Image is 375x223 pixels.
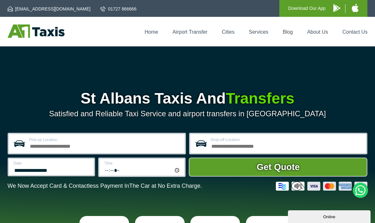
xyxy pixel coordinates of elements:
[8,183,202,189] p: We Now Accept Card & Contactless Payment In
[8,24,65,38] img: A1 Taxis St Albans LTD
[8,6,91,12] a: [EMAIL_ADDRESS][DOMAIN_NAME]
[173,29,208,35] a: Airport Transfer
[211,138,362,142] label: Drop-off Location
[249,29,268,35] a: Services
[352,4,358,12] img: A1 Taxis iPhone App
[145,29,158,35] a: Home
[342,29,367,35] a: Contact Us
[14,161,90,165] label: Date
[100,6,137,12] a: 01727 866666
[288,209,372,223] iframe: chat widget
[222,29,235,35] a: Cities
[8,91,368,106] h1: St Albans Taxis And
[104,161,181,165] label: Time
[129,183,202,189] span: The Car at No Extra Charge.
[283,29,293,35] a: Blog
[288,4,326,12] p: Download Our App
[333,4,340,12] img: A1 Taxis Android App
[8,109,368,118] p: Satisfied and Reliable Taxi Service and airport transfers in [GEOGRAPHIC_DATA]
[307,29,328,35] a: About Us
[189,158,367,177] button: Get Quote
[276,182,367,191] img: Credit And Debit Cards
[226,90,294,107] span: Transfers
[29,138,181,142] label: Pick-up Location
